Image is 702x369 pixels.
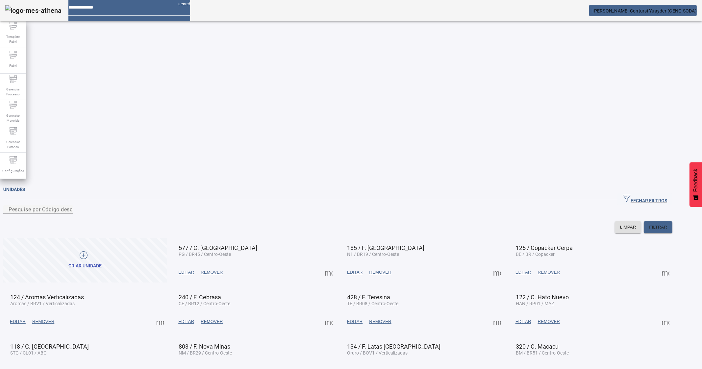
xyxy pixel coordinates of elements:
span: REMOVER [201,269,223,276]
button: Mais [323,316,335,328]
span: BE / BR / Copacker [516,252,555,257]
button: Mais [660,316,671,328]
span: Unidades [3,187,25,192]
span: EDITAR [10,318,26,325]
span: 118 / C. [GEOGRAPHIC_DATA] [10,343,89,350]
span: 134 / F. Latas [GEOGRAPHIC_DATA] [347,343,441,350]
span: Gerenciar Paradas [3,137,23,151]
span: HAN / RP01 / MAZ [516,301,554,306]
span: 803 / F. Nova Minas [179,343,230,350]
button: REMOVER [29,316,58,328]
button: Criar unidade [3,238,167,283]
span: REMOVER [369,269,391,276]
span: EDITAR [515,318,531,325]
button: Mais [660,266,671,278]
span: Fabril [7,61,19,70]
span: Oruro / BOV1 / Verticalizadas [347,350,408,356]
span: REMOVER [538,318,560,325]
img: logo-mes-athena [5,5,62,16]
span: NM / BR29 / Centro-Oeste [179,350,232,356]
span: EDITAR [347,269,363,276]
span: FECHAR FILTROS [623,194,667,204]
span: 185 / F. [GEOGRAPHIC_DATA] [347,244,425,251]
button: Mais [154,316,166,328]
button: REMOVER [197,266,226,278]
span: EDITAR [178,318,194,325]
span: STG / CL01 / ABC [10,350,46,356]
span: 240 / F. Cebrasa [179,294,221,301]
button: EDITAR [344,266,366,278]
span: TE / BR08 / Centro-Oeste [347,301,399,306]
button: REMOVER [366,316,394,328]
span: 320 / C. Macacu [516,343,559,350]
span: Aromas / BRV1 / Verticalizadas [10,301,75,306]
span: Feedback [693,169,699,192]
button: Feedback - Mostrar pesquisa [689,162,702,207]
button: REMOVER [197,316,226,328]
span: REMOVER [369,318,391,325]
button: FILTRAR [644,221,672,233]
span: REMOVER [538,269,560,276]
button: EDITAR [175,316,197,328]
span: [PERSON_NAME] Contursi Yuayder (CENG SODA) [593,8,697,13]
span: CE / BR12 / Centro-Oeste [179,301,230,306]
span: BM / BR51 / Centro-Oeste [516,350,569,356]
span: 577 / C. [GEOGRAPHIC_DATA] [179,244,257,251]
div: Criar unidade [68,263,102,269]
button: Mais [491,266,503,278]
button: FECHAR FILTROS [617,193,672,205]
span: N1 / BR19 / Centro-Oeste [347,252,399,257]
span: EDITAR [347,318,363,325]
span: EDITAR [515,269,531,276]
button: REMOVER [535,266,563,278]
button: Mais [323,266,335,278]
span: Gerenciar Processo [3,85,23,99]
mat-label: Pesquise por Código descrição ou sigla [9,206,106,212]
span: 125 / Copacker Cerpa [516,244,573,251]
button: EDITAR [175,266,197,278]
span: 428 / F. Teresina [347,294,390,301]
span: Configurações [0,166,26,175]
button: EDITAR [344,316,366,328]
button: Mais [491,316,503,328]
span: REMOVER [201,318,223,325]
button: EDITAR [512,266,535,278]
span: REMOVER [32,318,54,325]
span: PG / BR45 / Centro-Oeste [179,252,231,257]
button: REMOVER [535,316,563,328]
span: LIMPAR [620,224,636,231]
span: 122 / C. Hato Nuevo [516,294,569,301]
span: 124 / Aromas Verticalizadas [10,294,84,301]
span: FILTRAR [649,224,667,231]
span: Template Fabril [3,32,23,46]
span: Gerenciar Materiais [3,111,23,125]
button: EDITAR [7,316,29,328]
span: EDITAR [178,269,194,276]
button: REMOVER [366,266,394,278]
button: EDITAR [512,316,535,328]
button: LIMPAR [615,221,641,233]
